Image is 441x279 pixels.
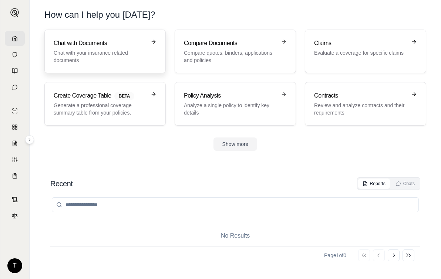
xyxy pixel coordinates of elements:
p: Compare quotes, binders, applications and policies [184,49,276,64]
button: Show more [213,137,257,151]
div: Chats [396,181,415,187]
h2: Recent [50,178,73,189]
button: Reports [358,178,390,189]
h1: How can I help you [DATE]? [44,9,426,21]
h3: Chat with Documents [54,39,146,48]
p: Review and analyze contracts and their requirements [314,102,407,116]
div: Page 1 of 0 [324,252,346,259]
div: Reports [363,181,386,187]
h3: Policy Analysis [184,91,276,100]
a: Policy Comparisons [5,120,25,135]
a: Contract Analysis [5,192,25,207]
p: Evaluate a coverage for specific claims [314,49,407,57]
div: T [7,258,22,273]
a: ContractsReview and analyze contracts and their requirements [305,82,426,126]
a: Coverage Table [5,169,25,183]
a: ClaimsEvaluate a coverage for specific claims [305,30,426,73]
a: Custom Report [5,152,25,167]
a: Create Coverage TableBETAGenerate a professional coverage summary table from your policies. [44,82,166,126]
h3: Claims [314,39,407,48]
a: Compare DocumentsCompare quotes, binders, applications and policies [175,30,296,73]
a: Documents Vault [5,47,25,62]
a: Home [5,31,25,46]
a: Policy AnalysisAnalyze a single policy to identify key details [175,82,296,126]
a: Legal Search Engine [5,208,25,223]
a: Claim Coverage [5,136,25,151]
p: Analyze a single policy to identify key details [184,102,276,116]
a: Chat [5,80,25,95]
a: Chat with DocumentsChat with your insurance related documents [44,30,166,73]
button: Expand sidebar [25,135,34,144]
p: Chat with your insurance related documents [54,49,146,64]
h3: Contracts [314,91,407,100]
button: Chats [391,178,419,189]
h3: Compare Documents [184,39,276,48]
p: Generate a professional coverage summary table from your policies. [54,102,146,116]
a: Single Policy [5,103,25,118]
button: Expand sidebar [7,5,22,20]
img: Expand sidebar [10,8,19,17]
h3: Create Coverage Table [54,91,146,100]
div: No Results [50,220,420,252]
span: BETA [114,92,134,100]
a: Prompt Library [5,64,25,78]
